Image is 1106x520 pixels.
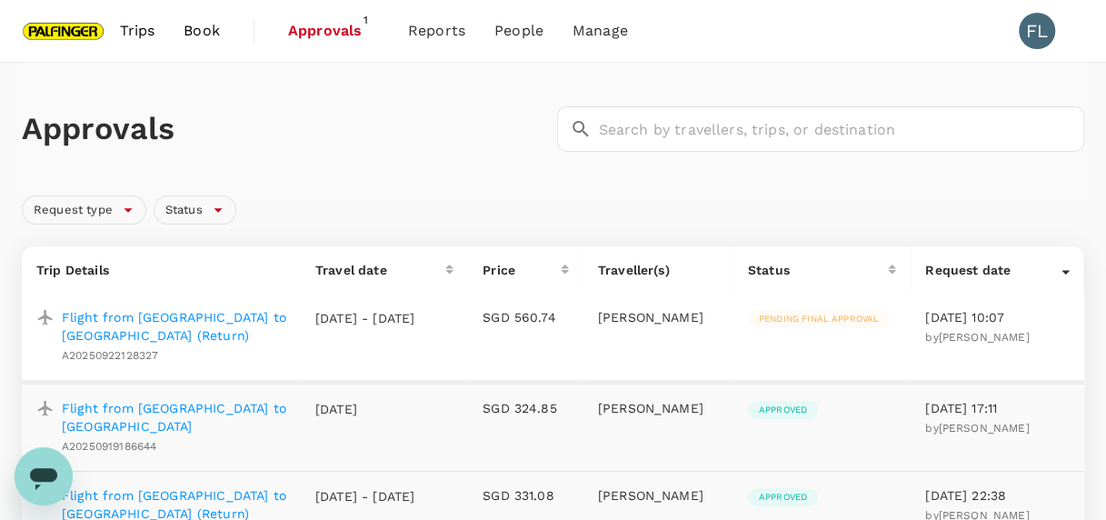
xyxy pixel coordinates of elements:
div: Request type [22,195,146,225]
span: 1 [357,11,375,29]
span: Approved [748,491,818,504]
span: [PERSON_NAME] [938,331,1029,344]
span: Manage [573,20,628,42]
span: A20250922128327 [62,349,158,362]
p: [PERSON_NAME] [598,308,719,326]
p: [DATE] - [DATE] [315,309,415,327]
a: Flight from [GEOGRAPHIC_DATA] to [GEOGRAPHIC_DATA] (Return) [62,308,286,345]
span: [PERSON_NAME] [938,422,1029,435]
span: Reports [408,20,465,42]
span: People [494,20,543,42]
p: [DATE] [315,400,415,418]
span: Trips [120,20,155,42]
div: Status [748,261,888,279]
p: SGD 560.74 [483,308,569,326]
div: Request date [925,261,1061,279]
div: FL [1019,13,1055,49]
span: Status [154,202,214,219]
p: Traveller(s) [598,261,719,279]
input: Search by travellers, trips, or destination [599,106,1085,152]
a: Flight from [GEOGRAPHIC_DATA] to [GEOGRAPHIC_DATA] [62,399,286,435]
p: [PERSON_NAME] [598,486,719,505]
p: [DATE] - [DATE] [315,487,415,505]
p: SGD 331.08 [483,486,569,505]
div: Status [154,195,236,225]
img: Palfinger Asia Pacific Pte Ltd [22,11,105,51]
div: Travel date [315,261,445,279]
span: by [925,422,1029,435]
p: Trip Details [36,261,286,279]
span: by [925,331,1029,344]
span: Request type [23,202,124,219]
div: Price [483,261,561,279]
p: [DATE] 22:38 [925,486,1070,505]
p: [PERSON_NAME] [598,399,719,417]
p: [DATE] 10:07 [925,308,1070,326]
span: Pending final approval [748,313,890,325]
span: A20250919186644 [62,440,156,453]
p: [DATE] 17:11 [925,399,1070,417]
p: SGD 324.85 [483,399,569,417]
span: Approved [748,404,818,416]
span: Approvals [288,20,379,42]
span: Book [184,20,220,42]
iframe: Button to launch messaging window [15,447,73,505]
h1: Approvals [22,110,550,148]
